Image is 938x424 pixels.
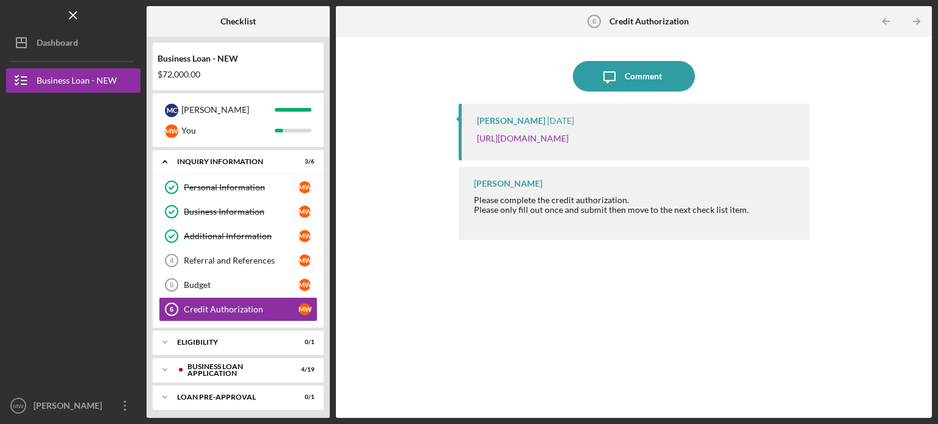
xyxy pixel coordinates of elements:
div: [PERSON_NAME] [477,116,545,126]
div: Budget [184,280,299,290]
button: Comment [573,61,695,92]
div: BUSINESS LOAN APPLICATION [187,363,284,377]
div: 0 / 1 [293,339,314,346]
div: 0 / 1 [293,393,314,401]
button: Dashboard [6,31,140,55]
button: Business Loan - NEW [6,68,140,93]
div: Business Loan - NEW [37,68,117,96]
div: M W [299,230,311,242]
a: [URL][DOMAIN_NAME] [477,133,569,143]
div: Credit Authorization [184,304,299,314]
div: [PERSON_NAME] [181,99,275,120]
div: Additional Information [184,231,299,241]
div: M W [299,279,311,291]
a: 5BudgetMW [159,273,318,297]
div: Please complete the credit authorization. [474,195,749,225]
a: 6Credit AuthorizationMW [159,297,318,322]
div: Business Loan - NEW [158,54,319,63]
div: INQUIRY INFORMATION [177,158,284,165]
div: LOAN PRE-APPROVAL [177,393,284,401]
tspan: 6 [592,18,596,25]
div: M W [299,303,311,315]
div: Business Information [184,207,299,217]
tspan: 4 [170,257,174,264]
div: 3 / 6 [293,158,314,165]
div: M W [299,181,311,193]
div: ELIGIBILITY [177,339,284,346]
a: Business InformationMW [159,199,318,224]
a: Additional InformationMW [159,224,318,248]
div: 4 / 19 [293,366,314,373]
div: You [181,120,275,141]
div: Please only fill out once and submit then move to the next check list item. [474,205,749,215]
div: M W [299,206,311,218]
time: 2025-10-03 15:22 [547,116,574,126]
text: MW [13,403,24,409]
div: [PERSON_NAME] [31,393,110,421]
button: MW[PERSON_NAME] [6,393,140,418]
div: M C [165,104,178,117]
div: $72,000.00 [158,70,319,79]
b: Credit Authorization [609,16,689,26]
tspan: 6 [170,306,173,313]
div: Personal Information [184,182,299,192]
div: [PERSON_NAME] [474,179,542,189]
a: Personal InformationMW [159,175,318,199]
b: Checklist [220,16,256,26]
div: Dashboard [37,31,78,58]
div: M W [299,254,311,267]
a: 4Referral and ReferencesMW [159,248,318,273]
div: M W [165,124,178,138]
div: Referral and References [184,256,299,265]
div: Comment [625,61,662,92]
tspan: 5 [170,281,173,289]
